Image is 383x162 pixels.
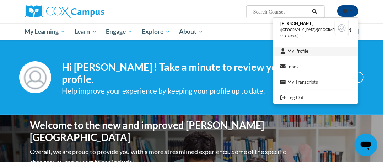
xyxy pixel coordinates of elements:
img: Profile Image [19,61,51,93]
span: About [179,27,203,36]
a: Learn [70,23,102,40]
a: My Profile [273,47,358,56]
span: Explore [142,27,170,36]
input: Search Courses [253,7,309,16]
a: Cox Campus [25,5,129,18]
a: Logout [273,93,358,102]
span: Engage [106,27,133,36]
iframe: Button to launch messaging window [355,134,377,156]
span: ([GEOGRAPHIC_DATA]/[GEOGRAPHIC_DATA] UTC-05:00) [280,28,351,38]
a: My Learning [20,23,70,40]
span: Learn [75,27,97,36]
span: [PERSON_NAME] [280,21,314,26]
h1: Welcome to the new and improved [PERSON_NAME][GEOGRAPHIC_DATA] [30,119,287,143]
h4: Hi [PERSON_NAME] ! Take a minute to review your profile. [62,61,309,85]
a: Engage [101,23,137,40]
a: My Transcripts [273,78,358,87]
a: Explore [137,23,175,40]
button: Search [309,7,320,16]
a: Inbox [273,62,358,71]
img: Learner Profile Avatar [335,21,349,35]
span: My Learning [25,27,65,36]
div: Help improve your experience by keeping your profile up to date. [62,85,309,97]
button: Account Settings [337,5,358,17]
div: Main menu [19,23,364,40]
a: About [175,23,208,40]
img: Cox Campus [25,5,104,18]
